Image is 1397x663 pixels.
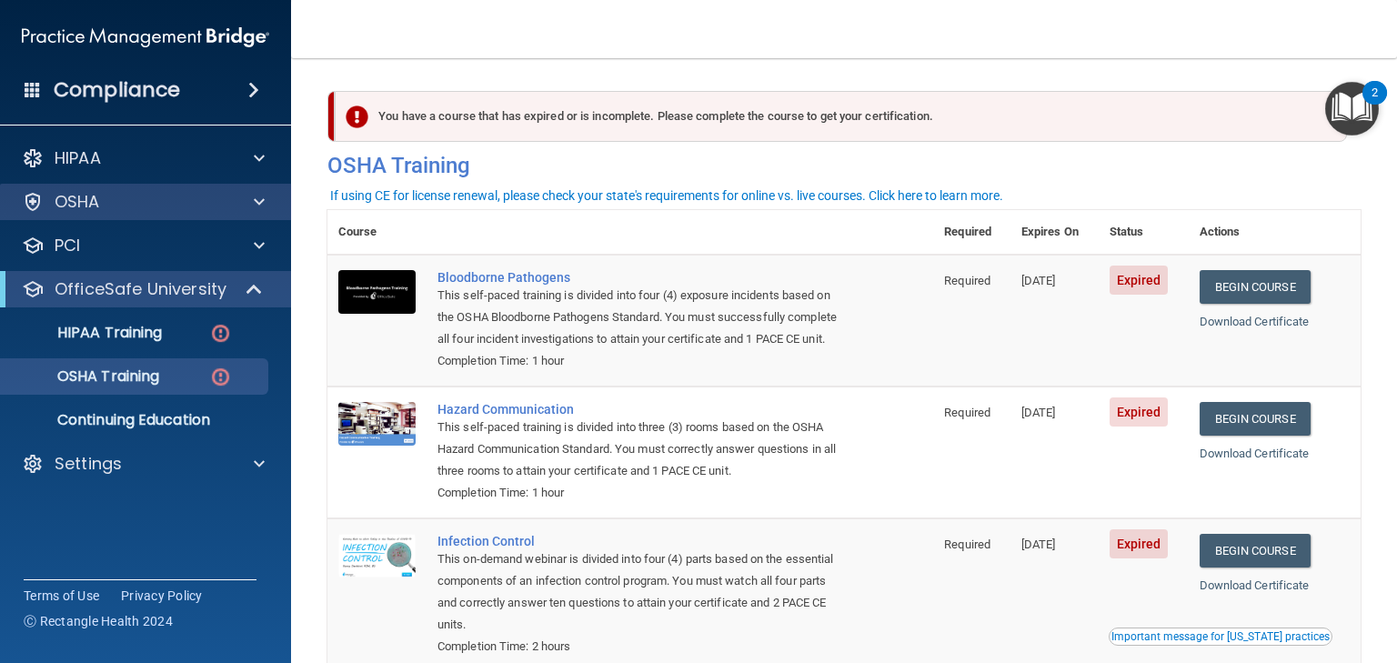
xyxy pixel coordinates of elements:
[1021,274,1056,287] span: [DATE]
[1110,266,1169,295] span: Expired
[22,278,264,300] a: OfficeSafe University
[22,453,265,475] a: Settings
[1110,529,1169,558] span: Expired
[24,587,99,605] a: Terms of Use
[1200,534,1311,568] a: Begin Course
[437,482,842,504] div: Completion Time: 1 hour
[330,189,1003,202] div: If using CE for license renewal, please check your state's requirements for online vs. live cours...
[1189,210,1362,255] th: Actions
[933,210,1010,255] th: Required
[22,19,269,55] img: PMB logo
[1010,210,1099,255] th: Expires On
[1021,537,1056,551] span: [DATE]
[1200,315,1310,328] a: Download Certificate
[944,537,990,551] span: Required
[12,324,162,342] p: HIPAA Training
[1325,82,1379,136] button: Open Resource Center, 2 new notifications
[1109,628,1332,646] button: Read this if you are a dental practitioner in the state of CA
[24,612,173,630] span: Ⓒ Rectangle Health 2024
[437,350,842,372] div: Completion Time: 1 hour
[437,285,842,350] div: This self-paced training is divided into four (4) exposure incidents based on the OSHA Bloodborne...
[1200,447,1310,460] a: Download Certificate
[55,453,122,475] p: Settings
[437,270,842,285] a: Bloodborne Pathogens
[121,587,203,605] a: Privacy Policy
[437,534,842,548] a: Infection Control
[1110,397,1169,427] span: Expired
[944,406,990,419] span: Required
[1372,93,1378,116] div: 2
[22,147,265,169] a: HIPAA
[944,274,990,287] span: Required
[22,235,265,256] a: PCI
[327,186,1006,205] button: If using CE for license renewal, please check your state's requirements for online vs. live cours...
[327,153,1361,178] h4: OSHA Training
[437,402,842,417] a: Hazard Communication
[55,278,226,300] p: OfficeSafe University
[12,411,260,429] p: Continuing Education
[1099,210,1189,255] th: Status
[1200,578,1310,592] a: Download Certificate
[55,191,100,213] p: OSHA
[209,366,232,388] img: danger-circle.6113f641.png
[335,91,1347,142] div: You have a course that has expired or is incomplete. Please complete the course to get your certi...
[346,105,368,128] img: exclamation-circle-solid-danger.72ef9ffc.png
[1200,402,1311,436] a: Begin Course
[1111,631,1330,642] div: Important message for [US_STATE] practices
[1200,270,1311,304] a: Begin Course
[437,548,842,636] div: This on-demand webinar is divided into four (4) parts based on the essential components of an inf...
[437,636,842,658] div: Completion Time: 2 hours
[209,322,232,345] img: danger-circle.6113f641.png
[327,210,427,255] th: Course
[55,235,80,256] p: PCI
[55,147,101,169] p: HIPAA
[12,367,159,386] p: OSHA Training
[54,77,180,103] h4: Compliance
[1021,406,1056,419] span: [DATE]
[22,191,265,213] a: OSHA
[437,417,842,482] div: This self-paced training is divided into three (3) rooms based on the OSHA Hazard Communication S...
